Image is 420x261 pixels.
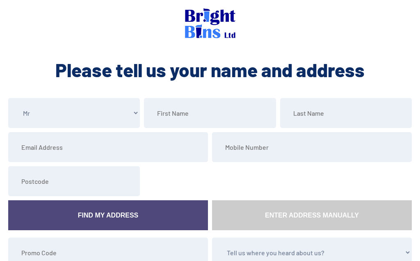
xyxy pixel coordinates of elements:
input: Postcode [8,166,140,196]
input: Last Name [280,98,412,128]
h2: Please tell us your name and address [6,57,414,82]
a: Enter Address Manually [212,200,412,230]
input: Mobile Number [212,132,412,162]
input: Email Address [8,132,208,162]
input: First Name [144,98,276,128]
a: Find My Address [8,200,208,230]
